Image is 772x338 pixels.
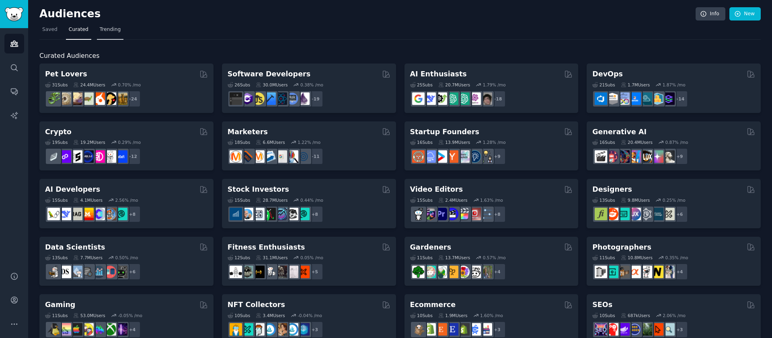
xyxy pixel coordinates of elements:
[115,150,127,163] img: defi_
[275,266,287,278] img: fitness30plus
[39,51,99,61] span: Curated Audiences
[606,208,618,220] img: logodesign
[446,323,458,336] img: EtsySellers
[81,266,94,278] img: dataengineering
[665,139,688,145] div: 0.87 % /mo
[483,139,506,145] div: 1.28 % /mo
[446,208,458,220] img: VideoEditors
[592,127,647,137] h2: Generative AI
[275,208,287,220] img: StocksAndTrading
[286,92,298,105] img: AskComputerScience
[39,8,696,20] h2: Audiences
[252,266,265,278] img: workout
[263,92,276,105] img: iOSProgramming
[306,263,323,280] div: + 5
[651,208,663,220] img: learndesign
[45,69,87,79] h2: Pet Lovers
[45,184,100,195] h2: AI Developers
[489,321,506,338] div: + 3
[286,323,298,336] img: OpenseaMarket
[696,7,725,21] a: Info
[671,148,688,165] div: + 9
[115,255,138,260] div: 0.50 % /mo
[228,139,250,145] div: 18 Sub s
[438,197,468,203] div: 2.4M Users
[256,82,287,88] div: 30.0M Users
[592,69,623,79] h2: DevOps
[124,90,141,107] div: + 24
[468,150,481,163] img: Entrepreneurship
[45,127,72,137] h2: Crypto
[5,7,23,21] img: GummySearch logo
[47,266,60,278] img: MachineLearning
[124,206,141,223] div: + 8
[606,323,618,336] img: TechSEO
[665,255,688,260] div: 0.35 % /mo
[423,208,436,220] img: editors
[306,148,323,165] div: + 11
[115,208,127,220] img: AIDevelopersSociety
[617,323,630,336] img: seogrowth
[489,206,506,223] div: + 8
[228,127,268,137] h2: Marketers
[483,255,506,260] div: 0.57 % /mo
[298,313,322,318] div: -0.04 % /mo
[47,92,60,105] img: herpetology
[628,266,641,278] img: SonyAlpha
[671,90,688,107] div: + 14
[592,184,632,195] h2: Designers
[435,323,447,336] img: Etsy
[480,208,492,220] img: postproduction
[230,150,242,163] img: content_marketing
[651,266,663,278] img: Nikon
[606,266,618,278] img: streetphotography
[621,255,653,260] div: 10.8M Users
[263,208,276,220] img: Trading
[663,313,686,318] div: 2.06 % /mo
[104,150,116,163] img: CryptoNews
[300,197,323,203] div: 0.44 % /mo
[446,150,458,163] img: ycombinator
[66,23,91,40] a: Curated
[410,82,433,88] div: 25 Sub s
[115,266,127,278] img: data
[435,266,447,278] img: SavageGarden
[39,23,60,40] a: Saved
[256,197,287,203] div: 28.7M Users
[651,92,663,105] img: aws_cdk
[47,150,60,163] img: ethfinance
[241,208,253,220] img: ValueInvesting
[640,323,652,336] img: Local_SEO
[241,150,253,163] img: bigseo
[124,321,141,338] div: + 4
[104,208,116,220] img: llmops
[640,92,652,105] img: platformengineering
[45,300,75,310] h2: Gaming
[480,323,492,336] img: ecommerce_growth
[228,69,310,79] h2: Software Developers
[628,208,641,220] img: UXDesign
[47,323,60,336] img: linux_gaming
[306,206,323,223] div: + 8
[592,197,615,203] div: 13 Sub s
[640,150,652,163] img: FluxAI
[457,92,470,105] img: chatgpt_prompts_
[435,150,447,163] img: startup
[286,150,298,163] img: MarketingResearch
[228,313,250,318] div: 10 Sub s
[228,255,250,260] div: 12 Sub s
[628,323,641,336] img: SEO_cases
[118,82,141,88] div: 0.70 % /mo
[228,82,250,88] div: 26 Sub s
[412,92,425,105] img: GoogleGeminiAI
[45,255,68,260] div: 13 Sub s
[640,266,652,278] img: canon
[628,92,641,105] img: DevOpsLinks
[457,323,470,336] img: reviewmyshopify
[595,92,607,105] img: azuredevops
[410,139,433,145] div: 16 Sub s
[592,139,615,145] div: 16 Sub s
[595,150,607,163] img: aivideo
[92,323,105,336] img: gamers
[412,208,425,220] img: gopro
